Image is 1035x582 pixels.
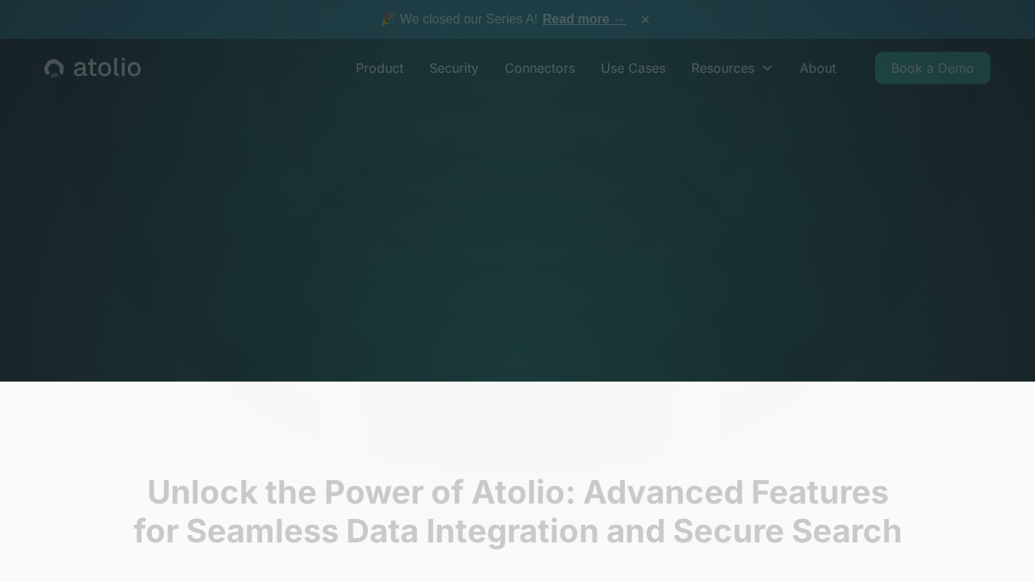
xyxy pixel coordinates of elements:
[52,473,983,550] h2: Unlock the Power of Atolio: Advanced Features for Seamless Data Integration and Secure Search
[44,57,141,78] a: home
[492,52,588,84] a: Connectors
[787,52,849,84] a: About
[588,52,678,84] a: Use Cases
[678,52,787,84] div: Resources
[343,52,416,84] a: Product
[543,12,626,26] a: Read more →
[691,58,754,78] div: Resources
[636,11,655,28] button: ×
[416,52,492,84] a: Security
[875,52,991,84] a: Book a Demo
[380,10,626,29] span: 🎉 We closed our Series A!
